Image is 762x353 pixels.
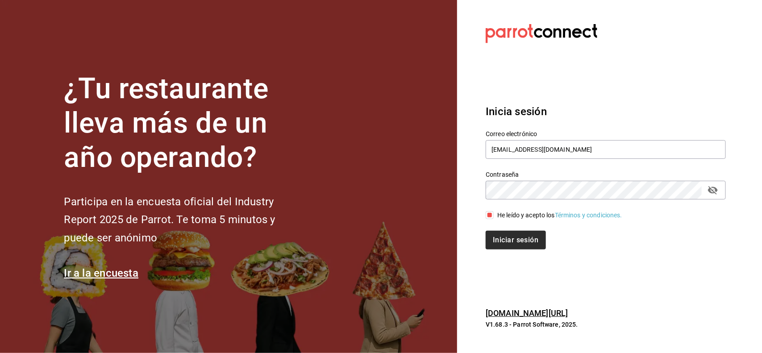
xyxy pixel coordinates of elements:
[486,172,726,178] label: Contraseña
[64,193,305,247] h2: Participa en la encuesta oficial del Industry Report 2025 de Parrot. Te toma 5 minutos y puede se...
[64,72,305,174] h1: ¿Tu restaurante lleva más de un año operando?
[555,212,622,219] a: Términos y condiciones.
[486,104,726,120] h3: Inicia sesión
[486,140,726,159] input: Ingresa tu correo electrónico
[486,131,726,137] label: Correo electrónico
[497,211,622,220] div: He leído y acepto los
[705,183,720,198] button: passwordField
[486,231,545,249] button: Iniciar sesión
[64,267,138,279] a: Ir a la encuesta
[486,308,568,318] a: [DOMAIN_NAME][URL]
[486,320,726,329] p: V1.68.3 - Parrot Software, 2025.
